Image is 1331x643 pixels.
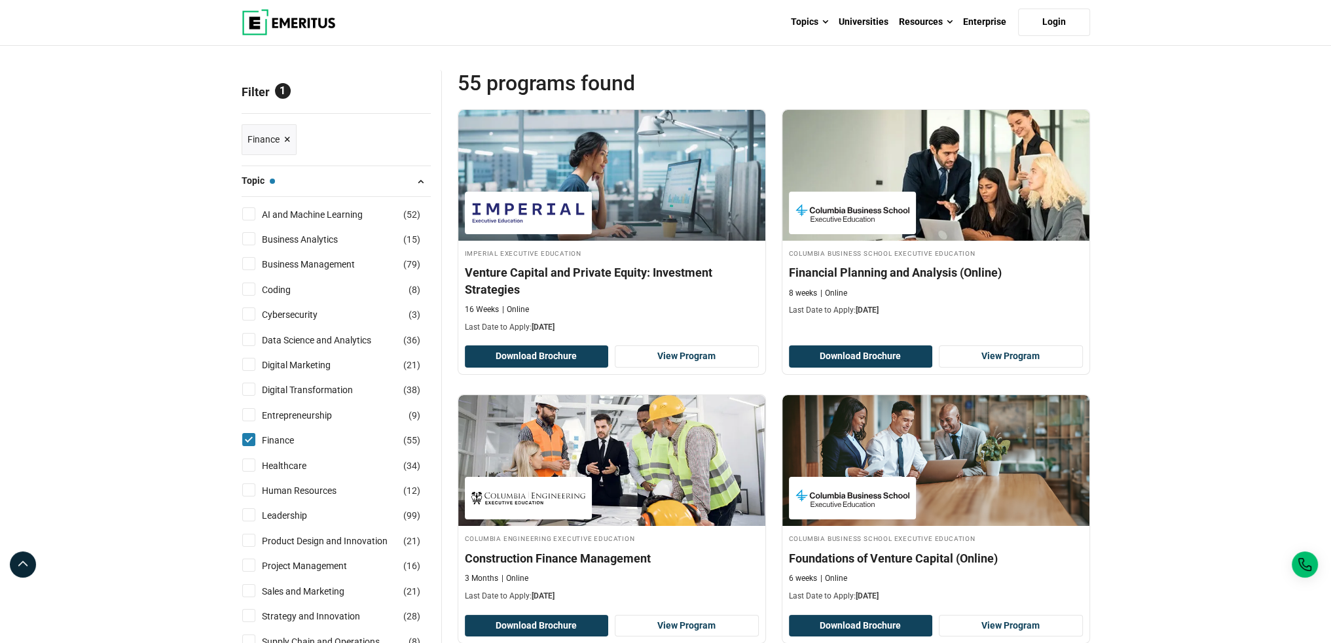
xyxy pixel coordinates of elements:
a: Finance Course by Columbia Engineering Executive Education - September 11, 2025 Columbia Engineer... [458,395,765,608]
span: ( ) [403,483,420,498]
a: View Program [939,345,1083,368]
span: × [284,130,291,149]
span: 9 [412,410,417,421]
img: Columbia Business School Executive Education [795,483,909,513]
a: Strategy and Innovation [262,609,386,623]
a: Cybersecurity [262,307,344,322]
h4: Venture Capital and Private Equity: Investment Strategies [465,264,759,297]
p: 8 weeks [789,288,817,299]
p: Online [820,573,847,584]
h4: Columbia Engineering Executive Education [465,532,759,544]
span: Topic [242,173,275,188]
a: Human Resources [262,483,363,498]
button: Download Brochure [465,345,609,368]
a: Finance × [242,124,297,155]
a: Sales and Marketing [262,584,371,599]
span: 21 [407,536,417,546]
a: Entrepreneurship [262,408,358,423]
a: Business Analytics [262,232,364,247]
a: Data Science and Analytics [262,333,397,347]
a: Business Management [262,257,381,271]
span: ( ) [403,508,420,523]
span: 1 [275,83,291,99]
p: Last Date to Apply: [465,322,759,333]
span: [DATE] [532,322,555,332]
span: ( ) [403,584,420,599]
img: Foundations of Venture Capital (Online) | Online Finance Course [782,395,1089,526]
span: 12 [407,485,417,496]
span: ( ) [403,207,420,222]
p: 16 Weeks [465,304,499,315]
span: [DATE] [856,591,879,600]
span: ( ) [403,459,420,473]
a: Finance Course by Columbia Business School Executive Education - September 11, 2025 Columbia Busi... [782,110,1089,323]
button: Download Brochure [465,615,609,637]
span: 99 [407,510,417,521]
span: 16 [407,561,417,571]
span: 38 [407,385,417,395]
span: Finance [247,132,280,147]
p: Last Date to Apply: [465,591,759,602]
img: Columbia Business School Executive Education [795,198,909,228]
a: Product Design and Innovation [262,534,414,548]
span: ( ) [403,534,420,548]
span: ( ) [403,433,420,447]
span: ( ) [409,283,420,297]
a: View Program [939,615,1083,637]
a: Reset all [390,85,431,102]
span: 52 [407,209,417,220]
a: Healthcare [262,459,333,473]
p: 3 Months [465,573,498,584]
span: 15 [407,234,417,245]
h4: Foundations of Venture Capital (Online) [789,550,1083,566]
h4: Columbia Business School Executive Education [789,247,1083,258]
span: ( ) [403,609,420,623]
span: 55 [407,435,417,445]
h4: Financial Planning and Analysis (Online) [789,264,1083,281]
span: 79 [407,259,417,269]
h4: Columbia Business School Executive Education [789,532,1083,544]
span: [DATE] [532,591,555,600]
span: ( ) [409,408,420,423]
span: 21 [407,360,417,370]
h4: Imperial Executive Education [465,247,759,258]
a: View Program [615,615,759,637]
span: ( ) [403,358,420,372]
span: 55 Programs found [458,70,774,96]
span: ( ) [403,232,420,247]
span: ( ) [403,333,420,347]
h4: Construction Finance Management [465,550,759,566]
a: Digital Marketing [262,358,357,372]
a: Digital Transformation [262,383,379,397]
p: 6 weeks [789,573,817,584]
span: 34 [407,461,417,471]
img: Venture Capital and Private Equity: Investment Strategies | Online Finance Course [458,110,765,241]
button: Topic [242,171,431,191]
p: Last Date to Apply: [789,591,1083,602]
a: Project Management [262,559,373,573]
a: Finance [262,433,320,447]
span: ( ) [403,257,420,271]
button: Download Brochure [789,615,933,637]
p: Online [501,573,528,584]
p: Online [502,304,529,315]
a: Login [1018,9,1090,36]
span: ( ) [409,307,420,322]
span: 3 [412,309,417,320]
a: View Program [615,345,759,368]
span: 28 [407,611,417,621]
img: Imperial Executive Education [471,198,585,228]
a: Finance Course by Columbia Business School Executive Education - September 11, 2025 Columbia Busi... [782,395,1089,608]
span: 8 [412,285,417,295]
p: Online [820,288,847,299]
a: AI and Machine Learning [262,207,389,222]
a: Leadership [262,508,333,523]
img: Financial Planning and Analysis (Online) | Online Finance Course [782,110,1089,241]
button: Download Brochure [789,345,933,368]
span: 21 [407,586,417,597]
img: Columbia Engineering Executive Education [471,483,585,513]
a: Finance Course by Imperial Executive Education - September 11, 2025 Imperial Executive Education ... [458,110,765,339]
span: 36 [407,335,417,345]
img: Construction Finance Management | Online Finance Course [458,395,765,526]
